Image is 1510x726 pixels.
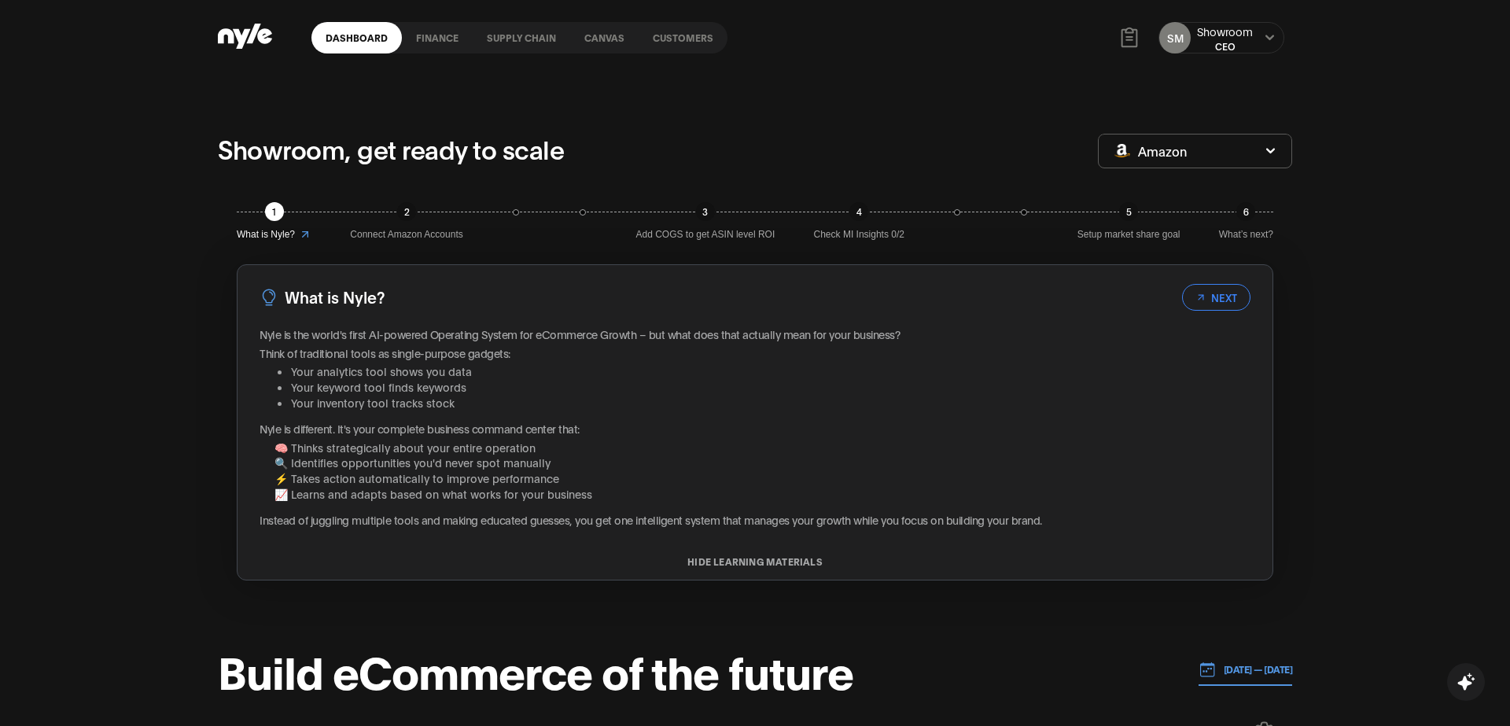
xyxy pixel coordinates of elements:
span: Connect Amazon Accounts [350,227,462,242]
div: 1 [265,202,284,221]
h3: What is Nyle? [285,285,385,309]
li: Your inventory tool tracks stock [291,395,1250,411]
button: Amazon [1098,134,1292,168]
li: 🔍 Identifies opportunities you'd never spot manually [274,455,1250,470]
span: What is Nyle? [237,227,295,242]
div: 5 [1119,202,1138,221]
p: Showroom, get ready to scale [218,130,564,168]
div: 2 [397,202,416,221]
div: Showroom [1197,24,1253,39]
p: Think of traditional tools as single-purpose gadgets: [260,345,1250,361]
li: 📈 Learns and adapts based on what works for your business [274,486,1250,502]
div: 6 [1236,202,1255,221]
p: Nyle is different. It's your complete business command center that: [260,421,1250,437]
a: Canvas [570,22,639,53]
a: Supply chain [473,22,570,53]
span: Check MI Insights 0/2 [814,227,904,242]
a: Dashboard [311,22,402,53]
p: Nyle is the world's first AI-powered Operating System for eCommerce Growth – but what does that a... [260,326,1250,342]
button: [DATE] — [DATE] [1199,654,1293,686]
div: 4 [849,202,868,221]
span: Amazon [1138,142,1187,160]
button: NEXT [1182,284,1250,311]
div: CEO [1197,39,1253,53]
span: Add COGS to get ASIN level ROI [636,227,775,242]
a: Customers [639,22,727,53]
p: Instead of juggling multiple tools and making educated guesses, you get one intelligent system th... [260,512,1250,528]
li: Your analytics tool shows you data [291,363,1250,379]
span: What’s next? [1219,227,1273,242]
li: ⚡ Takes action automatically to improve performance [274,470,1250,486]
div: 3 [696,202,715,221]
button: ShowroomCEO [1197,24,1253,53]
button: SM [1159,22,1191,53]
li: Your keyword tool finds keywords [291,379,1250,395]
p: [DATE] — [DATE] [1216,662,1293,676]
img: Amazon [1114,144,1130,157]
a: finance [402,22,473,53]
img: 01.01.24 — 07.01.24 [1199,661,1216,678]
span: Setup market share goal [1077,227,1180,242]
li: 🧠 Thinks strategically about your entire operation [274,440,1250,455]
h1: Build eCommerce of the future [218,647,853,694]
button: HIDE LEARNING MATERIALS [238,556,1272,567]
img: LightBulb [260,288,278,307]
